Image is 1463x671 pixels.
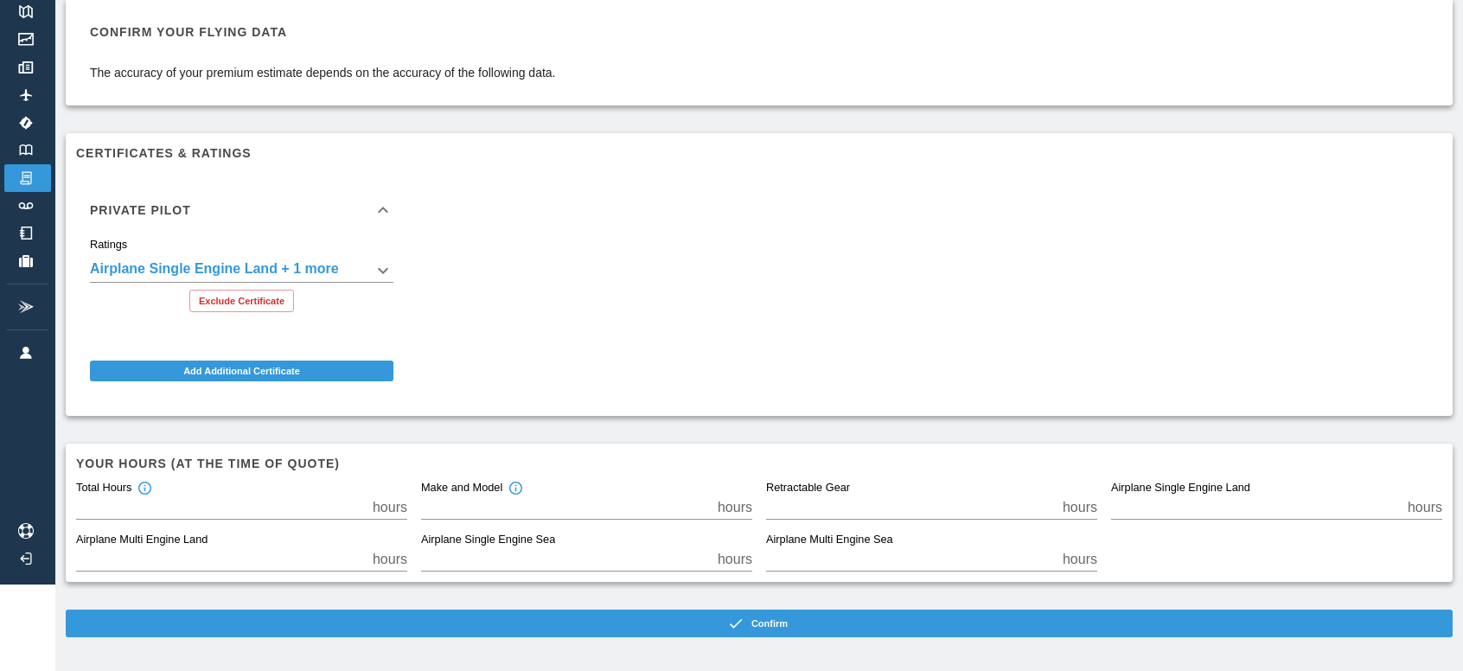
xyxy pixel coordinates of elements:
div: Total Hours [76,481,152,496]
svg: Total hours in fixed-wing aircraft [137,481,152,496]
label: Airplane Multi Engine Land [76,533,208,548]
h6: Confirm your flying data [90,22,556,42]
p: hours [1063,497,1097,518]
p: The accuracy of your premium estimate depends on the accuracy of the following data. [90,64,556,81]
p: hours [1408,497,1442,518]
label: Airplane Single Engine Sea [421,533,555,548]
svg: Total hours in the make and model of the insured aircraft [508,481,523,496]
p: hours [373,549,407,570]
label: Ratings [90,237,127,252]
div: Private Pilot [76,238,407,326]
p: hours [1063,549,1097,570]
div: Make and Model [421,481,523,496]
p: hours [718,497,752,518]
h6: Certificates & Ratings [76,144,1442,163]
h6: Private Pilot [90,204,191,216]
div: Private Pilot [76,182,407,238]
div: Airplane Single Engine Land + 1 more [90,259,393,283]
p: hours [718,549,752,570]
h6: Your hours (at the time of quote) [76,454,1442,473]
button: Confirm [66,610,1453,637]
label: Airplane Multi Engine Sea [766,533,893,548]
label: Airplane Single Engine Land [1111,481,1250,496]
button: Add Additional Certificate [90,361,393,381]
button: Exclude Certificate [189,290,294,312]
p: hours [373,497,407,518]
label: Retractable Gear [766,481,850,496]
